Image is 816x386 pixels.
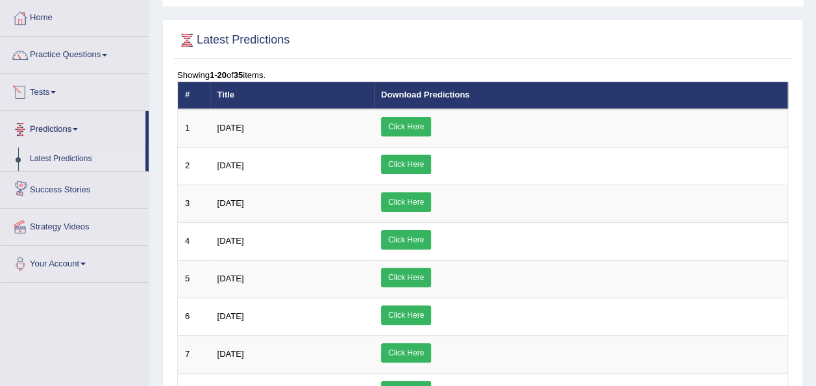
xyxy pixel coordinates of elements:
span: [DATE] [217,311,244,321]
td: 3 [178,185,210,222]
span: [DATE] [217,236,244,246]
td: 5 [178,260,210,298]
a: Click Here [381,155,431,174]
a: Latest Predictions [24,148,145,171]
span: [DATE] [217,274,244,283]
a: Click Here [381,117,431,136]
td: 4 [178,222,210,260]
a: Click Here [381,305,431,325]
a: Click Here [381,268,431,287]
td: 2 [178,147,210,185]
th: Title [210,82,374,109]
a: Success Stories [1,172,149,204]
td: 6 [178,298,210,335]
th: # [178,82,210,109]
b: 1-20 [210,70,227,80]
a: Predictions [1,111,145,144]
a: Click Here [381,192,431,212]
b: 35 [234,70,243,80]
th: Download Predictions [374,82,788,109]
span: [DATE] [217,349,244,359]
td: 1 [178,109,210,148]
div: Showing of items. [177,69,788,81]
a: Your Account [1,246,149,278]
td: 7 [178,335,210,373]
span: [DATE] [217,161,244,170]
a: Practice Questions [1,37,149,70]
a: Strategy Videos [1,209,149,241]
h2: Latest Predictions [177,31,290,50]
span: [DATE] [217,123,244,133]
a: Tests [1,74,149,107]
a: Click Here [381,343,431,363]
span: [DATE] [217,198,244,208]
a: Click Here [381,230,431,250]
